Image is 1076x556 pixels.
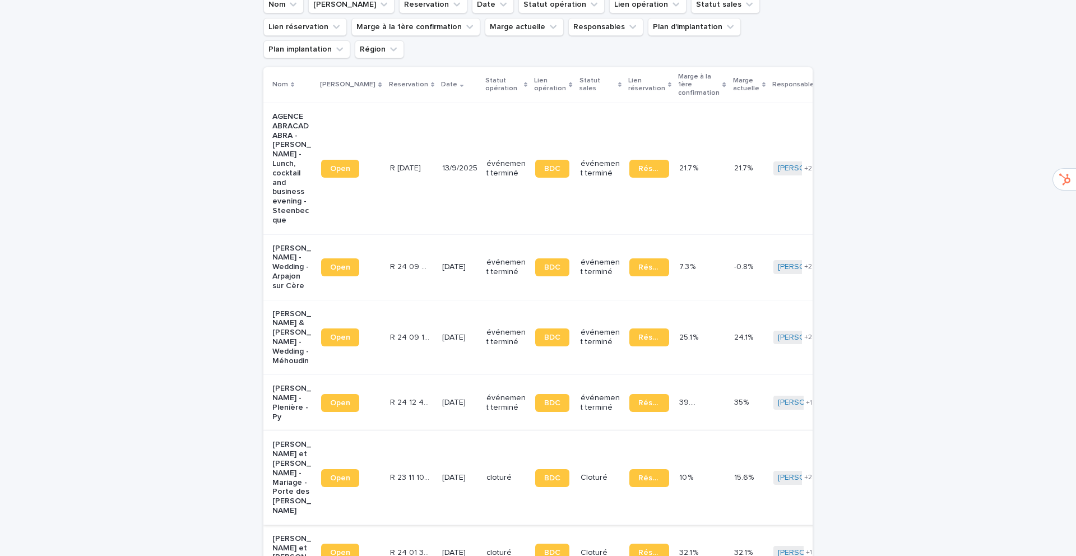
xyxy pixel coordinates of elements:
[778,333,839,342] a: [PERSON_NAME]
[263,300,997,375] tr: [PERSON_NAME] & [PERSON_NAME] - Wedding - MéhoudinOpenR 24 09 1405R 24 09 1405 [DATE]événement te...
[321,160,359,178] a: Open
[534,75,566,95] p: Lien opération
[263,40,350,58] button: Plan implantation
[544,333,560,341] span: BDC
[535,328,569,346] a: BDC
[629,160,669,178] a: Réservation
[679,161,701,173] p: 21.7 %
[272,440,312,515] p: [PERSON_NAME] et [PERSON_NAME] - Mariage - Porte des [PERSON_NAME]
[321,258,359,276] a: Open
[272,384,312,421] p: [PERSON_NAME] - Plenière - Py
[321,328,359,346] a: Open
[581,328,620,347] p: événement terminé
[544,263,560,271] span: BDC
[263,375,997,431] tr: [PERSON_NAME] - Plenière - PyOpenR 24 12 481R 24 12 481 [DATE]événement terminéBDCévénement termi...
[330,474,350,482] span: Open
[638,263,660,271] span: Réservation
[734,161,755,173] p: 21.7%
[734,260,755,272] p: -0.8%
[679,396,702,407] p: 39.9 %
[263,18,347,36] button: Lien réservation
[638,474,660,482] span: Réservation
[679,260,698,272] p: 7.3 %
[679,471,695,483] p: 10 %
[778,473,839,483] a: [PERSON_NAME]
[390,471,432,483] p: R 23 11 1081
[389,78,428,91] p: Reservation
[581,159,620,178] p: événement terminé
[535,160,569,178] a: BDC
[441,78,457,91] p: Date
[272,309,312,366] p: [PERSON_NAME] & [PERSON_NAME] - Wedding - Méhoudin
[544,474,560,482] span: BDC
[442,473,477,483] p: [DATE]
[355,40,404,58] button: Région
[321,469,359,487] a: Open
[678,71,720,99] p: Marge à la 1ère confirmation
[629,258,669,276] a: Réservation
[263,103,997,234] tr: AGENCE ABRACADABRA - [PERSON_NAME] - Lunch, cocktail and business evening - SteenbecqueOpenR [DAT...
[679,331,701,342] p: 25.1 %
[804,165,812,172] span: + 2
[486,393,526,413] p: événement terminé
[629,328,669,346] a: Réservation
[486,258,526,277] p: événement terminé
[486,328,526,347] p: événement terminé
[581,393,620,413] p: événement terminé
[638,399,660,407] span: Réservation
[629,469,669,487] a: Réservation
[806,549,812,556] span: + 1
[442,262,477,272] p: [DATE]
[581,258,620,277] p: événement terminé
[320,78,375,91] p: [PERSON_NAME]
[648,18,741,36] button: Plan d'implantation
[486,159,526,178] p: événement terminé
[390,161,423,173] p: R 25 06 1971
[330,399,350,407] span: Open
[390,331,432,342] p: R 24 09 1405
[581,473,620,483] p: Cloturé
[442,333,477,342] p: [DATE]
[272,78,288,91] p: Nom
[778,398,839,407] a: [PERSON_NAME]
[330,333,350,341] span: Open
[351,18,480,36] button: Marge à la 1ère confirmation
[734,471,756,483] p: 15.6%
[638,165,660,173] span: Réservation
[734,331,755,342] p: 24.1%
[544,399,560,407] span: BDC
[263,431,997,525] tr: [PERSON_NAME] et [PERSON_NAME] - Mariage - Porte des [PERSON_NAME]OpenR 23 11 1081R 23 11 1081 [D...
[638,333,660,341] span: Réservation
[535,258,569,276] a: BDC
[263,234,997,300] tr: [PERSON_NAME] - Wedding - Arpajon sur CèreOpenR 24 09 763R 24 09 763 [DATE]événement terminéBDCév...
[628,75,665,95] p: Lien réservation
[778,262,839,272] a: [PERSON_NAME]
[330,263,350,271] span: Open
[321,394,359,412] a: Open
[272,112,312,225] p: AGENCE ABRACADABRA - [PERSON_NAME] - Lunch, cocktail and business evening - Steenbecque
[486,473,526,483] p: cloturé
[772,78,818,91] p: Responsables
[330,165,350,173] span: Open
[579,75,615,95] p: Statut sales
[442,164,477,173] p: 13/9/2025
[272,244,312,291] p: [PERSON_NAME] - Wedding - Arpajon sur Cère
[535,394,569,412] a: BDC
[535,469,569,487] a: BDC
[568,18,643,36] button: Responsables
[734,396,751,407] p: 35%
[804,263,812,270] span: + 2
[390,260,432,272] p: R 24 09 763
[485,18,564,36] button: Marge actuelle
[629,394,669,412] a: Réservation
[733,75,759,95] p: Marge actuelle
[544,165,560,173] span: BDC
[804,474,812,481] span: + 2
[778,164,839,173] a: [PERSON_NAME]
[485,75,521,95] p: Statut opération
[442,398,477,407] p: [DATE]
[804,334,812,341] span: + 2
[806,400,812,406] span: + 1
[390,396,432,407] p: R 24 12 481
